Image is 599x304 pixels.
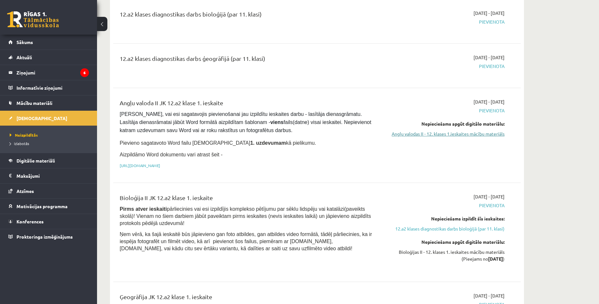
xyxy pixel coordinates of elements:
[16,203,68,209] span: Motivācijas programma
[16,168,89,183] legend: Maksājumi
[8,50,89,65] a: Aktuāli
[474,54,505,61] span: [DATE] - [DATE]
[8,96,89,110] a: Mācību materiāli
[383,63,505,70] span: Pievienota
[10,141,29,146] span: Izlabotās
[8,229,89,244] a: Proktoringa izmēģinājums
[16,100,52,106] span: Mācību materiāli
[16,65,89,80] legend: Ziņojumi
[8,80,89,95] a: Informatīvie ziņojumi
[120,206,371,226] span: pārliecinies vai esi izpildījis komplekso pētījumu par sēklu lidspēju vai katalāzi(paveikts skolā...
[16,54,32,60] span: Aktuāli
[8,168,89,183] a: Maksājumi
[383,225,505,232] a: 12.a2 klases diagnostikas darbs bioloģijā (par 11. klasi)
[120,231,372,251] span: Ņem vērā, ka šajā ieskaitē būs jāpievieno gan foto atbildes, gan atbildes video formātā, tādēļ pā...
[7,11,59,28] a: Rīgas 1. Tālmācības vidusskola
[120,10,373,22] div: 12.a2 klases diagnostikas darbs bioloģijā (par 11. klasi)
[120,111,373,133] span: [PERSON_NAME], vai esi sagatavojis pievienošanai jau izpildītu ieskaites darbu - lasītāja dienasg...
[488,256,503,262] strong: [DATE]
[8,184,89,198] a: Atzīmes
[474,193,505,200] span: [DATE] - [DATE]
[8,35,89,50] a: Sākums
[10,132,38,138] span: Neizpildītās
[383,18,505,25] span: Pievienota
[8,199,89,214] a: Motivācijas programma
[474,292,505,299] span: [DATE] - [DATE]
[383,130,505,137] a: Angļu valodas II - 12. klases 1.ieskaites mācību materiāls
[474,10,505,17] span: [DATE] - [DATE]
[16,115,67,121] span: [DEMOGRAPHIC_DATA]
[383,107,505,114] span: Pievienota
[120,206,167,212] strong: Pirms atver ieskaiti
[16,219,44,224] span: Konferences
[270,119,284,125] strong: viens
[383,120,505,127] div: Nepieciešams apgūt digitālo materiālu:
[120,152,223,157] span: Aizpildāmo Word dokumentu vari atrast šeit -
[383,249,505,262] div: Bioloģijas II - 12. klases 1. ieskaites mācību materiāls (Pieejams no )
[10,132,91,138] a: Neizpildītās
[8,153,89,168] a: Digitālie materiāli
[16,80,89,95] legend: Informatīvie ziņojumi
[120,140,316,146] span: Pievieno sagatavoto Word failu [DEMOGRAPHIC_DATA] kā pielikumu.
[383,239,505,245] div: Nepieciešams apgūt digitālo materiālu:
[120,54,373,66] div: 12.a2 klases diagnostikas darbs ģeogrāfijā (par 11. klasi)
[474,98,505,105] span: [DATE] - [DATE]
[120,163,160,168] a: [URL][DOMAIN_NAME]
[10,141,91,146] a: Izlabotās
[16,158,55,163] span: Digitālie materiāli
[80,68,89,77] i: 6
[8,111,89,126] a: [DEMOGRAPHIC_DATA]
[120,193,373,205] div: Bioloģija II JK 12.a2 klase 1. ieskaite
[8,65,89,80] a: Ziņojumi6
[16,39,33,45] span: Sākums
[120,98,373,110] div: Angļu valoda II JK 12.a2 klase 1. ieskaite
[16,188,34,194] span: Atzīmes
[8,214,89,229] a: Konferences
[250,140,286,146] strong: 1. uzdevumam
[383,202,505,209] span: Pievienota
[16,234,73,240] span: Proktoringa izmēģinājums
[383,215,505,222] div: Nepieciešams izpildīt šīs ieskaites:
